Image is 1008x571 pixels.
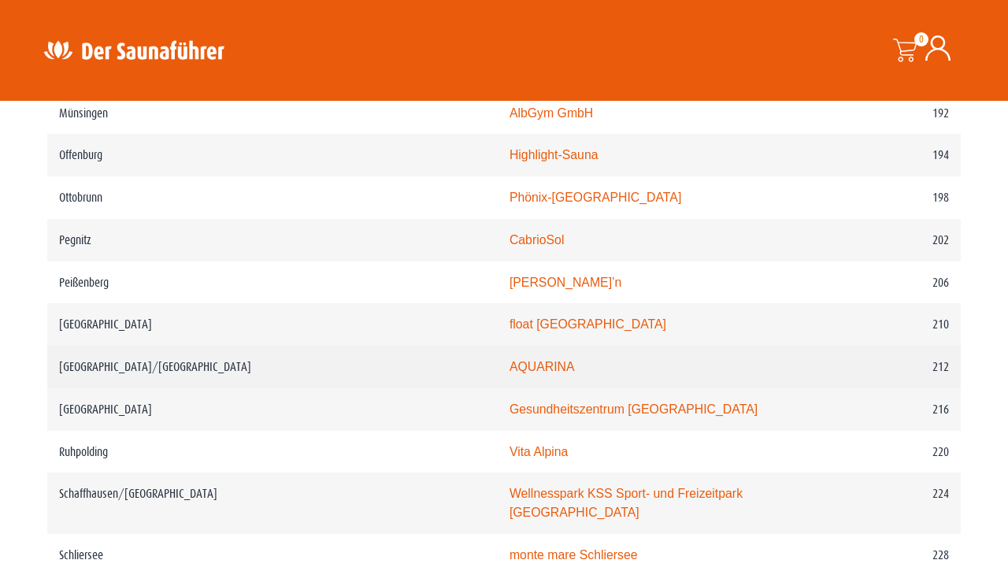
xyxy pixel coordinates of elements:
a: Highlight-Sauna [510,148,598,161]
td: 202 [817,219,961,261]
a: AlbGym GmbH [510,106,593,120]
td: Schaffhausen/[GEOGRAPHIC_DATA] [47,473,498,534]
td: Ruhpolding [47,431,498,473]
td: [GEOGRAPHIC_DATA] [47,388,498,431]
td: 220 [817,431,961,473]
span: 0 [914,32,928,46]
td: [GEOGRAPHIC_DATA] [47,303,498,346]
td: 198 [817,176,961,219]
td: 212 [817,346,961,388]
a: CabrioSol [510,233,565,247]
td: [GEOGRAPHIC_DATA]/[GEOGRAPHIC_DATA] [47,346,498,388]
a: Wellnesspark KSS Sport- und Freizeitpark [GEOGRAPHIC_DATA] [510,487,743,519]
td: 216 [817,388,961,431]
td: Ottobrunn [47,176,498,219]
a: AQUARINA [510,360,575,373]
a: [PERSON_NAME]’n [510,276,622,289]
a: Gesundheitszentrum [GEOGRAPHIC_DATA] [510,402,758,416]
td: Münsingen [47,92,498,135]
td: Pegnitz [47,219,498,261]
a: Phönix-[GEOGRAPHIC_DATA] [510,191,681,204]
td: 194 [817,134,961,176]
a: float [GEOGRAPHIC_DATA] [510,317,666,331]
td: Offenburg [47,134,498,176]
td: 206 [817,261,961,304]
td: 192 [817,92,961,135]
td: 224 [817,473,961,534]
td: 210 [817,303,961,346]
a: Vita Alpina [510,445,569,458]
td: Peißenberg [47,261,498,304]
a: monte mare Schliersee [510,548,638,562]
